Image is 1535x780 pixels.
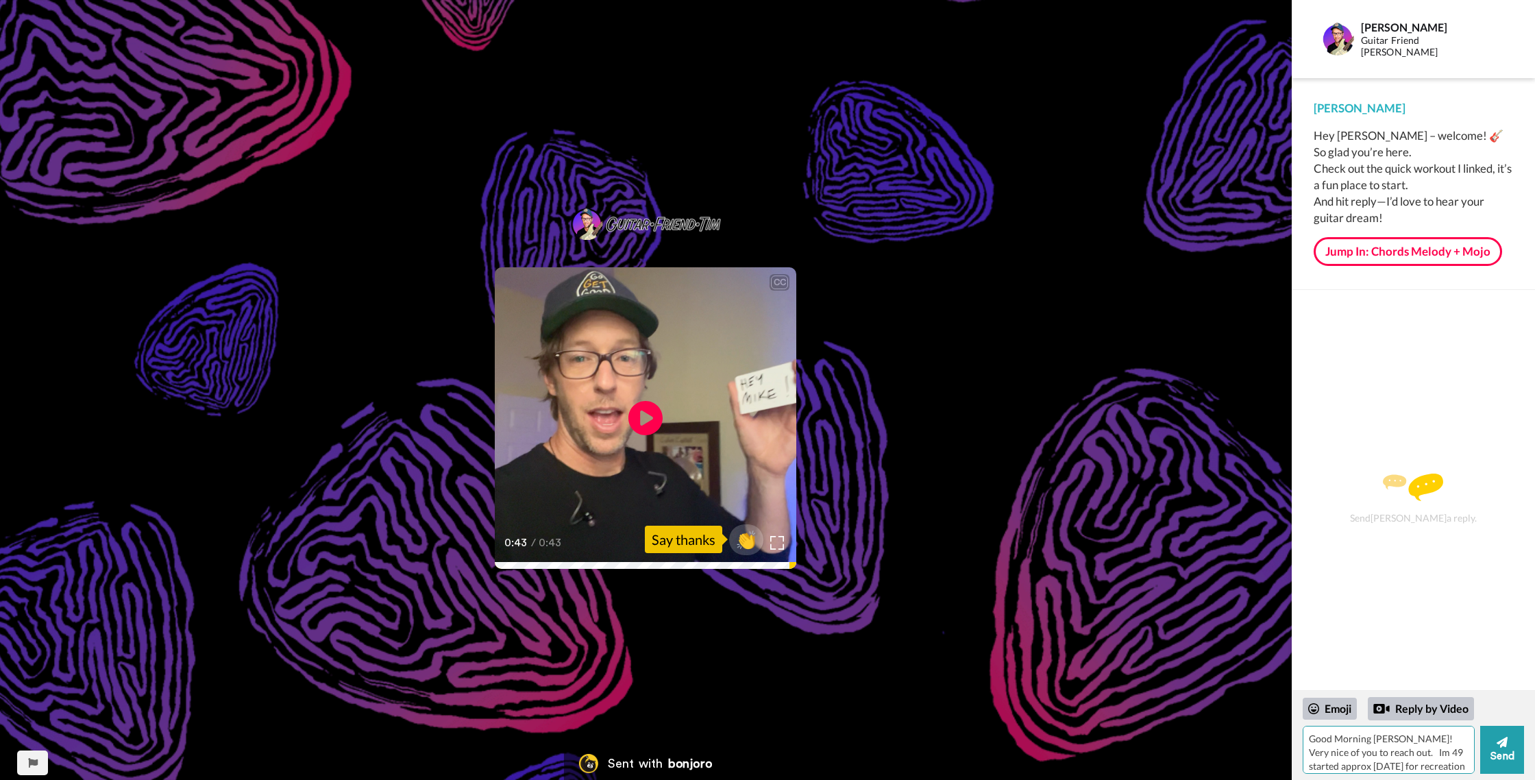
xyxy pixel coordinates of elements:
[539,535,563,551] span: 0:43
[1321,23,1354,56] img: Profile Image
[531,535,536,551] span: /
[1314,100,1513,117] div: [PERSON_NAME]
[1383,474,1443,501] img: message.svg
[564,747,727,780] a: Bonjoro LogoSent withbonjoro
[645,526,722,553] div: Say thanks
[770,536,784,550] img: Full screen
[1480,726,1524,774] button: Send
[570,208,721,240] img: 4168c7b9-a503-4c5a-8793-033c06aa830e
[771,276,788,289] div: CC
[1361,35,1498,58] div: Guitar Friend [PERSON_NAME]
[579,754,598,773] img: Bonjoro Logo
[1368,697,1474,720] div: Reply by Video
[504,535,528,551] span: 0:43
[1373,700,1390,717] div: Reply by Video
[668,757,712,770] div: bonjoro
[729,528,763,550] span: 👏
[729,524,763,555] button: 👏
[1361,21,1498,34] div: [PERSON_NAME]
[1310,314,1516,683] div: Send [PERSON_NAME] a reply.
[1314,237,1502,266] a: Jump In: Chords Melody + Mojo
[608,757,663,770] div: Sent with
[1303,726,1475,774] textarea: Good Morning [PERSON_NAME]! Very nice of you to reach out. Im 49 started approx [DATE] for recrea...
[1303,698,1357,720] div: Emoji
[1314,127,1513,226] div: Hey [PERSON_NAME] – welcome! 🎸 So glad you’re here. Check out the quick workout I linked, it’s a ...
